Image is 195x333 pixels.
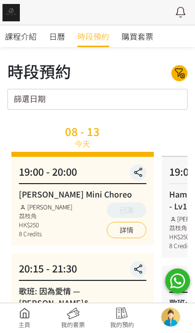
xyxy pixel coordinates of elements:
div: 8 Credits [19,229,72,238]
span: 時段預約 [77,30,109,42]
div: HK$250 [19,220,72,229]
div: 荔枝角 [19,211,72,220]
div: 時段預約 [7,59,71,83]
a: 時段預約 [77,25,109,47]
div: 08 - 13 [65,126,100,136]
input: 篩選日期 [7,89,188,110]
span: 日曆 [49,30,65,42]
div: 歌班: 因為愛情 — [PERSON_NAME]&[PERSON_NAME] Choreo by Veron Lv1 [19,285,146,333]
div: [PERSON_NAME] Mini Choreo [19,188,146,200]
a: 課程介紹 [5,25,37,47]
div: 今天 [74,137,90,149]
span: 課程介紹 [5,30,37,42]
a: 日曆 [49,25,65,47]
div: 20:15 - 21:30 [19,261,146,281]
a: 購買套票 [122,25,153,47]
button: 已滿 [107,202,146,218]
span: 購買套票 [122,30,153,42]
div: 19:00 - 20:00 [19,164,146,184]
a: 詳情 [107,222,146,238]
div: [PERSON_NAME] [19,202,72,211]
